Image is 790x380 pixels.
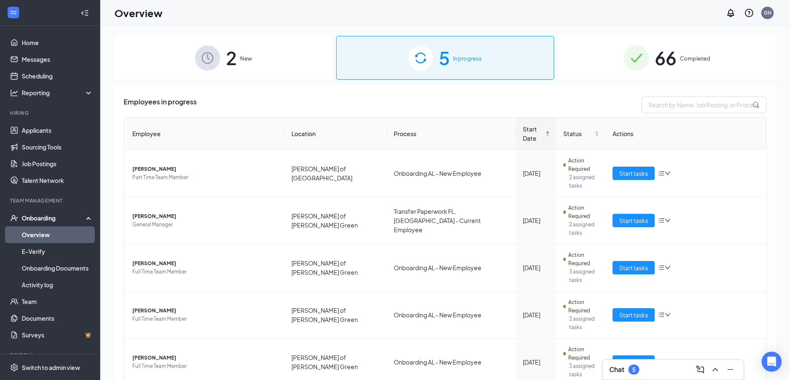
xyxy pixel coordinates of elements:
svg: WorkstreamLogo [9,8,18,17]
th: Employee [124,118,285,150]
span: down [665,170,671,176]
svg: Minimize [725,365,735,375]
a: Messages [22,51,93,68]
span: 2 assigned tasks [569,315,599,332]
a: Documents [22,310,93,327]
span: [PERSON_NAME] [132,307,278,315]
td: Onboarding AL - New Employee [387,244,516,291]
span: 3 assigned tasks [569,362,599,379]
button: Start tasks [613,355,655,369]
button: Start tasks [613,214,655,227]
svg: Settings [10,363,18,372]
td: [PERSON_NAME] of [PERSON_NAME] Green [285,291,387,339]
span: Action Required [568,157,599,173]
span: down [665,265,671,271]
span: 66 [655,43,676,72]
div: Reporting [22,89,94,97]
span: Action Required [568,345,599,362]
td: Transfer Paperwork FL, [GEOGRAPHIC_DATA] - Current Employee [387,197,516,244]
span: Start Date [523,124,544,143]
a: Talent Network [22,172,93,189]
svg: Notifications [726,8,736,18]
h1: Overview [114,6,162,20]
td: [PERSON_NAME] of [PERSON_NAME] Green [285,197,387,244]
span: Start tasks [619,216,648,225]
span: Start tasks [619,169,648,178]
span: Part Time Team Member [132,173,278,182]
div: Open Intercom Messenger [762,352,782,372]
span: Full Time Team Member [132,268,278,276]
a: E-Verify [22,243,93,260]
div: Switch to admin view [22,363,80,372]
div: [DATE] [523,216,550,225]
span: 2 assigned tasks [569,173,599,190]
span: bars [658,170,665,177]
th: Status [557,118,605,150]
span: bars [658,264,665,271]
button: Minimize [724,363,737,376]
span: In progress [453,54,482,63]
span: [PERSON_NAME] [132,212,278,220]
span: Full Time Team Member [132,315,278,323]
a: Applicants [22,122,93,139]
td: [PERSON_NAME] of [PERSON_NAME] Green [285,244,387,291]
span: Start tasks [619,263,648,272]
svg: Analysis [10,89,18,97]
span: Start tasks [619,357,648,367]
div: Hiring [10,109,91,117]
td: [PERSON_NAME] of [GEOGRAPHIC_DATA] [285,150,387,197]
span: Full Time Team Member [132,362,278,370]
a: Scheduling [22,68,93,84]
span: 3 assigned tasks [569,268,599,284]
span: bars [658,312,665,318]
div: Team Management [10,197,91,204]
button: Start tasks [613,308,655,322]
input: Search by Name, Job Posting, or Process [641,96,767,113]
a: Onboarding Documents [22,260,93,276]
span: [PERSON_NAME] [132,354,278,362]
svg: Collapse [81,9,89,17]
svg: ChevronUp [710,365,720,375]
div: Onboarding [22,214,86,222]
span: Action Required [568,204,599,220]
h3: Chat [609,365,624,374]
div: GH [764,9,772,16]
div: 5 [632,366,636,373]
td: Onboarding AL - New Employee [387,150,516,197]
a: Overview [22,226,93,243]
svg: ComposeMessage [695,365,705,375]
td: Onboarding AL - New Employee [387,291,516,339]
span: bars [658,217,665,224]
a: SurveysCrown [22,327,93,343]
span: New [240,54,252,63]
a: Home [22,34,93,51]
span: 5 [439,43,450,72]
span: down [665,312,671,318]
button: Start tasks [613,261,655,274]
a: Job Postings [22,155,93,172]
svg: UserCheck [10,214,18,222]
th: Process [387,118,516,150]
span: Status [563,129,592,138]
span: Action Required [568,251,599,268]
span: Start tasks [619,310,648,319]
span: [PERSON_NAME] [132,165,278,173]
button: ChevronUp [709,363,722,376]
span: 2 [226,43,237,72]
a: Team [22,293,93,310]
div: [DATE] [523,310,550,319]
div: [DATE] [523,169,550,178]
button: Start tasks [613,167,655,180]
button: ComposeMessage [694,363,707,376]
span: General Manager [132,220,278,229]
span: Completed [680,54,710,63]
span: Employees in progress [124,96,197,113]
a: Activity log [22,276,93,293]
span: [PERSON_NAME] [132,259,278,268]
span: Action Required [568,298,599,315]
div: [DATE] [523,263,550,272]
th: Actions [606,118,767,150]
span: down [665,218,671,223]
span: bars [658,359,665,365]
svg: QuestionInfo [744,8,754,18]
